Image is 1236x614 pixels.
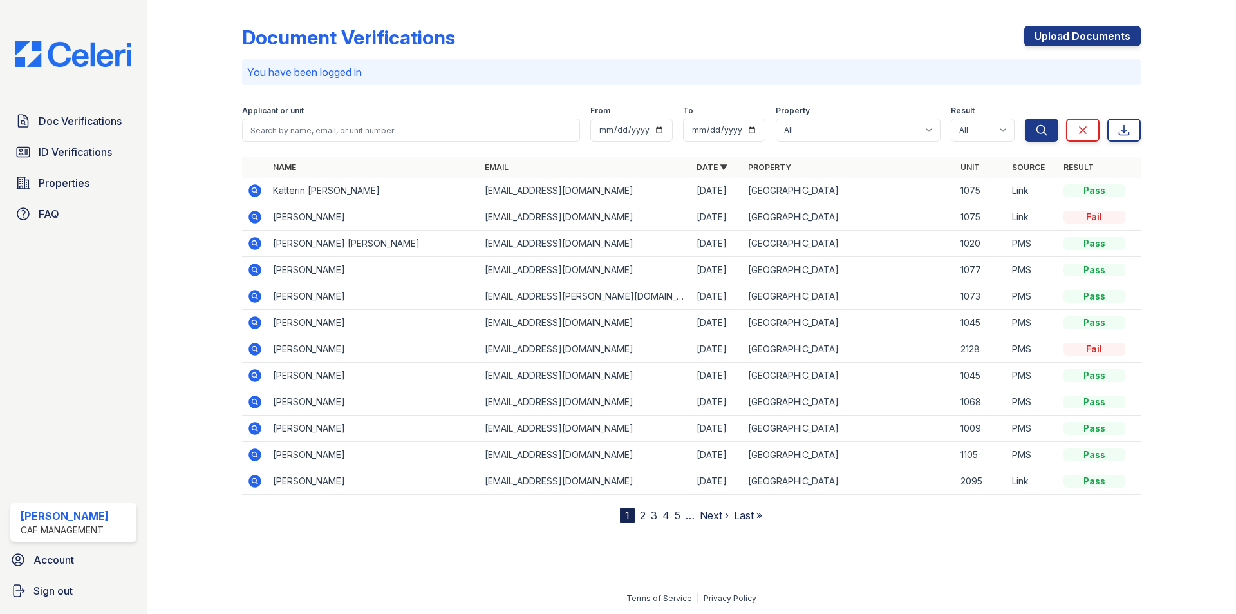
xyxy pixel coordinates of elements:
td: [DATE] [691,363,743,389]
td: [GEOGRAPHIC_DATA] [743,283,955,310]
a: Terms of Service [626,593,692,603]
td: [GEOGRAPHIC_DATA] [743,231,955,257]
td: [EMAIL_ADDRESS][DOMAIN_NAME] [480,416,691,442]
td: [EMAIL_ADDRESS][DOMAIN_NAME] [480,363,691,389]
td: [DATE] [691,283,743,310]
td: [GEOGRAPHIC_DATA] [743,442,955,468]
div: Pass [1063,369,1125,382]
td: 1009 [955,416,1007,442]
td: [DATE] [691,468,743,495]
a: Last » [734,509,762,522]
a: Properties [10,170,136,196]
td: [DATE] [691,231,743,257]
td: PMS [1007,231,1058,257]
td: PMS [1007,283,1058,310]
td: [EMAIL_ADDRESS][DOMAIN_NAME] [480,389,691,416]
input: Search by name, email, or unit number [242,119,580,142]
div: Pass [1063,422,1125,435]
td: [GEOGRAPHIC_DATA] [743,310,955,336]
span: … [686,508,695,523]
td: [DATE] [691,204,743,231]
td: [DATE] [691,442,743,468]
p: You have been logged in [247,64,1136,80]
td: Link [1007,178,1058,204]
td: [PERSON_NAME] [268,389,480,416]
td: [GEOGRAPHIC_DATA] [743,178,955,204]
div: Fail [1063,343,1125,356]
td: [EMAIL_ADDRESS][DOMAIN_NAME] [480,442,691,468]
a: Property [748,162,791,172]
td: [EMAIL_ADDRESS][DOMAIN_NAME] [480,310,691,336]
td: [PERSON_NAME] [268,468,480,495]
td: [PERSON_NAME] [268,416,480,442]
a: Date ▼ [697,162,727,172]
a: Doc Verifications [10,108,136,134]
td: [PERSON_NAME] [268,204,480,231]
td: [GEOGRAPHIC_DATA] [743,389,955,416]
td: [DATE] [691,178,743,204]
div: Pass [1063,396,1125,408]
td: [GEOGRAPHIC_DATA] [743,336,955,363]
td: [DATE] [691,389,743,416]
td: 1073 [955,283,1007,310]
td: [EMAIL_ADDRESS][DOMAIN_NAME] [480,257,691,283]
td: [PERSON_NAME] [268,283,480,310]
td: [EMAIL_ADDRESS][DOMAIN_NAME] [480,468,691,495]
span: Doc Verifications [39,113,122,129]
a: ID Verifications [10,139,136,165]
td: PMS [1007,416,1058,442]
td: [PERSON_NAME] [268,257,480,283]
span: ID Verifications [39,144,112,160]
span: Sign out [33,583,73,599]
td: PMS [1007,389,1058,416]
td: PMS [1007,336,1058,363]
div: Pass [1063,316,1125,329]
td: 1045 [955,310,1007,336]
div: Pass [1063,264,1125,276]
td: [GEOGRAPHIC_DATA] [743,468,955,495]
button: Sign out [5,578,142,604]
a: Email [485,162,509,172]
td: 2095 [955,468,1007,495]
td: [DATE] [691,336,743,363]
td: 1075 [955,204,1007,231]
td: [PERSON_NAME] [PERSON_NAME] [268,231,480,257]
a: Next › [700,509,729,522]
div: | [697,593,699,603]
td: PMS [1007,310,1058,336]
div: Fail [1063,211,1125,224]
td: [EMAIL_ADDRESS][DOMAIN_NAME] [480,231,691,257]
div: Pass [1063,290,1125,303]
div: Pass [1063,448,1125,461]
div: CAF Management [21,524,109,537]
a: Unit [960,162,980,172]
label: To [683,106,693,116]
a: Name [273,162,296,172]
div: [PERSON_NAME] [21,508,109,524]
label: Result [951,106,975,116]
td: [PERSON_NAME] [268,363,480,389]
a: Result [1063,162,1094,172]
img: CE_Logo_Blue-a8612792a0a2168367f1c8372b55b34899dd931a85d93a1a3d3e32e68fde9ad4.png [5,41,142,67]
td: [EMAIL_ADDRESS][DOMAIN_NAME] [480,178,691,204]
label: Applicant or unit [242,106,304,116]
a: Privacy Policy [704,593,756,603]
td: PMS [1007,363,1058,389]
a: 3 [651,509,657,522]
td: [DATE] [691,416,743,442]
td: [GEOGRAPHIC_DATA] [743,257,955,283]
td: Link [1007,468,1058,495]
td: [PERSON_NAME] [268,336,480,363]
div: Document Verifications [242,26,455,49]
span: Account [33,552,74,568]
a: 5 [675,509,680,522]
a: 4 [662,509,669,522]
td: [EMAIL_ADDRESS][DOMAIN_NAME] [480,336,691,363]
td: [DATE] [691,257,743,283]
td: [GEOGRAPHIC_DATA] [743,363,955,389]
td: [GEOGRAPHIC_DATA] [743,416,955,442]
a: 2 [640,509,646,522]
td: 1105 [955,442,1007,468]
td: [GEOGRAPHIC_DATA] [743,204,955,231]
td: 1020 [955,231,1007,257]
